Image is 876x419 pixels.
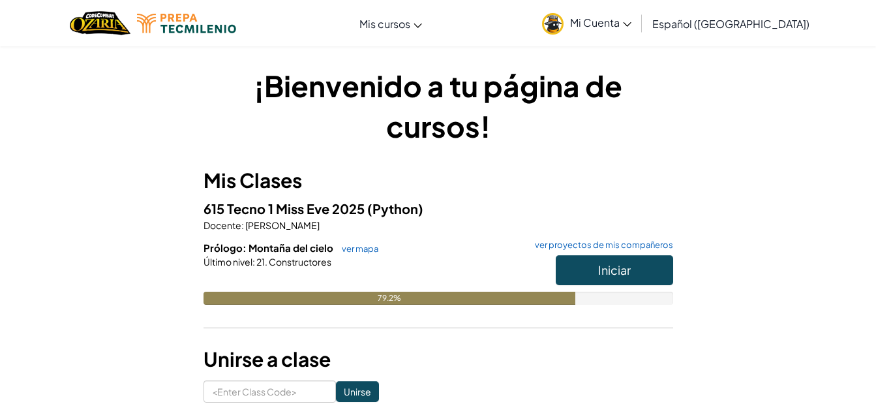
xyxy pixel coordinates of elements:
[244,219,320,231] span: [PERSON_NAME]
[536,3,638,44] a: Mi Cuenta
[204,166,673,195] h3: Mis Clases
[252,256,255,268] span: :
[528,241,673,249] a: ver proyectos de mis compañeros
[598,262,631,277] span: Iniciar
[70,10,130,37] img: Home
[646,6,816,41] a: Español ([GEOGRAPHIC_DATA])
[204,256,252,268] span: Último nivel
[267,256,331,268] span: Constructores
[204,219,241,231] span: Docente
[241,219,244,231] span: :
[335,243,378,254] a: ver mapa
[556,255,673,285] button: Iniciar
[367,200,423,217] span: (Python)
[137,14,236,33] img: Tecmilenio logo
[652,17,809,31] span: Español ([GEOGRAPHIC_DATA])
[70,10,130,37] a: Ozaria by CodeCombat logo
[204,241,335,254] span: Prólogo: Montaña del cielo
[204,200,367,217] span: 615 Tecno 1 Miss Eve 2025
[336,381,379,402] input: Unirse
[255,256,267,268] span: 21.
[359,17,410,31] span: Mis cursos
[570,16,631,29] span: Mi Cuenta
[204,65,673,146] h1: ¡Bienvenido a tu página de cursos!
[204,380,336,403] input: <Enter Class Code>
[542,13,564,35] img: avatar
[204,292,575,305] div: 79.2%
[204,345,673,374] h3: Unirse a clase
[353,6,429,41] a: Mis cursos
